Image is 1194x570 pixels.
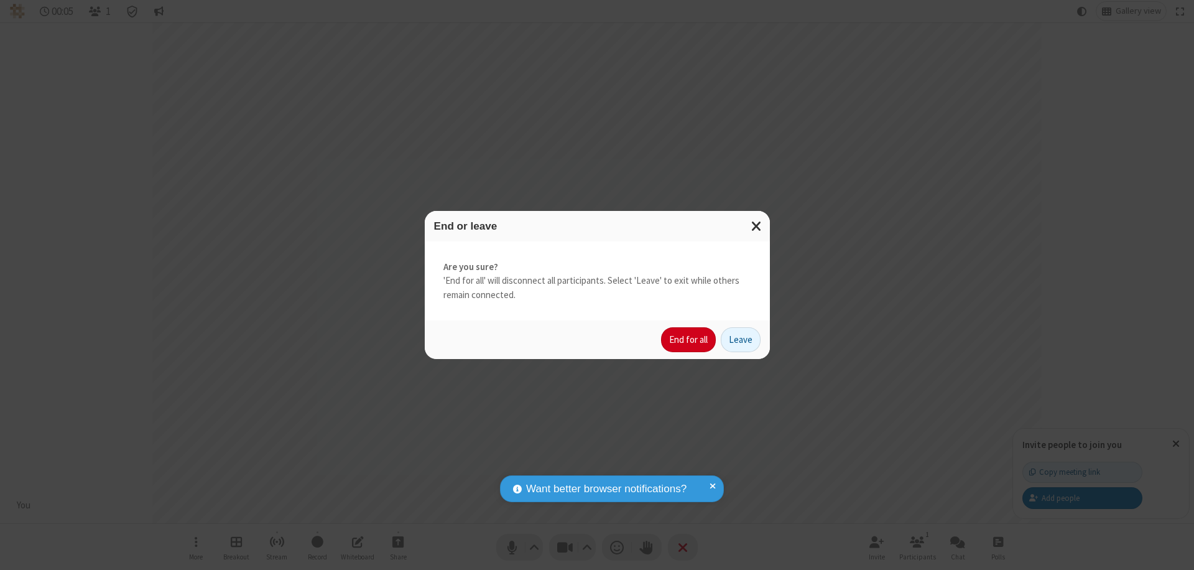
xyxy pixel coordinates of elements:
button: End for all [661,327,716,352]
div: 'End for all' will disconnect all participants. Select 'Leave' to exit while others remain connec... [425,241,770,321]
button: Leave [721,327,761,352]
strong: Are you sure? [443,260,751,274]
button: Close modal [744,211,770,241]
h3: End or leave [434,220,761,232]
span: Want better browser notifications? [526,481,687,497]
